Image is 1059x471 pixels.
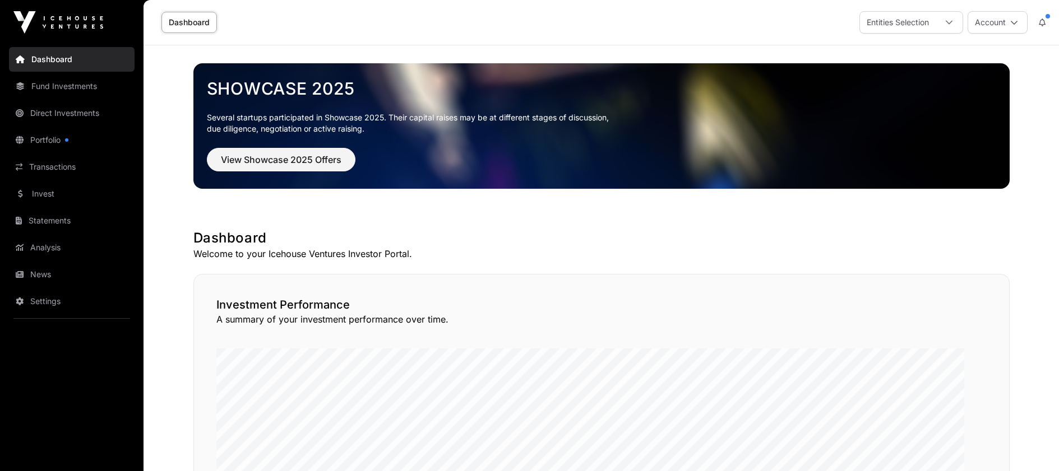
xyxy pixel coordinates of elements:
a: Invest [9,181,135,206]
a: Showcase 2025 [207,78,996,99]
a: Dashboard [9,47,135,72]
h2: Investment Performance [216,297,987,313]
img: Icehouse Ventures Logo [13,11,103,34]
a: Analysis [9,235,135,260]
p: Welcome to your Icehouse Ventures Investor Portal. [193,247,1010,260]
a: Direct Investments [9,101,135,125]
a: Fund Investments [9,74,135,99]
a: View Showcase 2025 Offers [207,159,355,170]
a: Statements [9,208,135,233]
h1: Dashboard [193,229,1010,247]
p: A summary of your investment performance over time. [216,313,987,326]
a: Transactions [9,155,135,179]
button: Account [968,11,1028,34]
a: Portfolio [9,128,135,152]
a: News [9,262,135,287]
div: Entities Selection [860,12,936,33]
img: Showcase 2025 [193,63,1010,189]
p: Several startups participated in Showcase 2025. Their capital raises may be at different stages o... [207,112,996,134]
span: View Showcase 2025 Offers [221,153,341,166]
button: View Showcase 2025 Offers [207,148,355,171]
a: Dashboard [161,12,217,33]
a: Settings [9,289,135,314]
